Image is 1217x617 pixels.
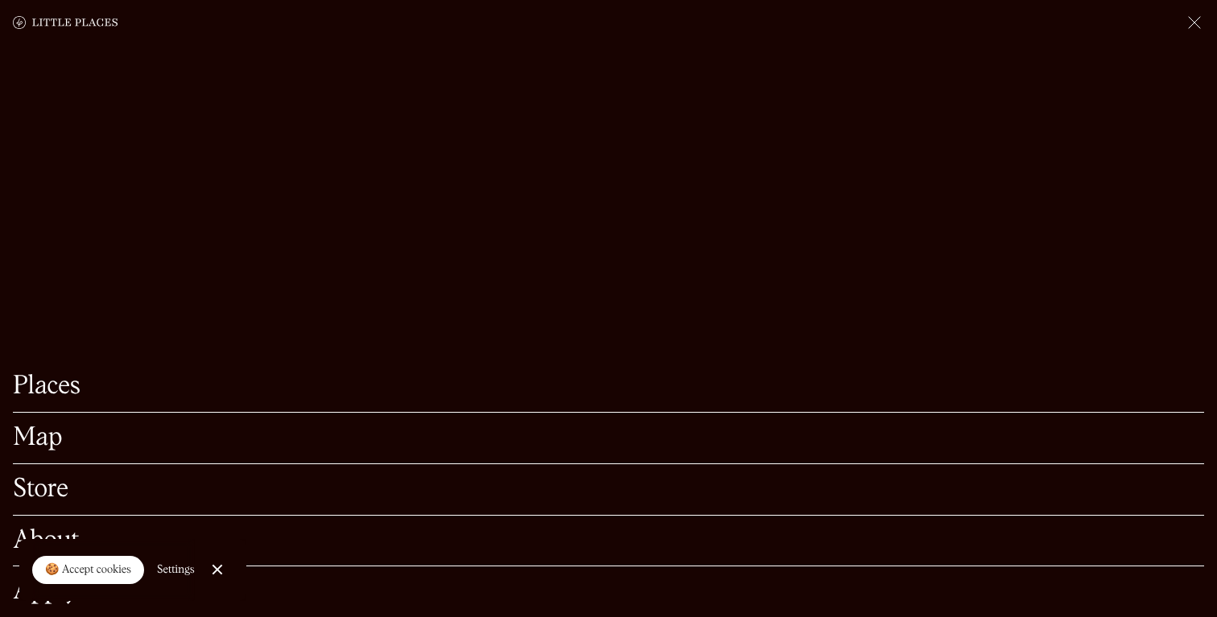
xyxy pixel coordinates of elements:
[32,556,144,585] a: 🍪 Accept cookies
[13,579,1204,604] a: Apply
[157,564,195,575] div: Settings
[13,477,1204,502] a: Store
[13,529,1204,553] a: About
[13,374,1204,399] a: Places
[201,553,233,586] a: Close Cookie Popup
[217,570,217,570] div: Close Cookie Popup
[45,562,131,578] div: 🍪 Accept cookies
[157,552,195,588] a: Settings
[13,426,1204,450] a: Map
